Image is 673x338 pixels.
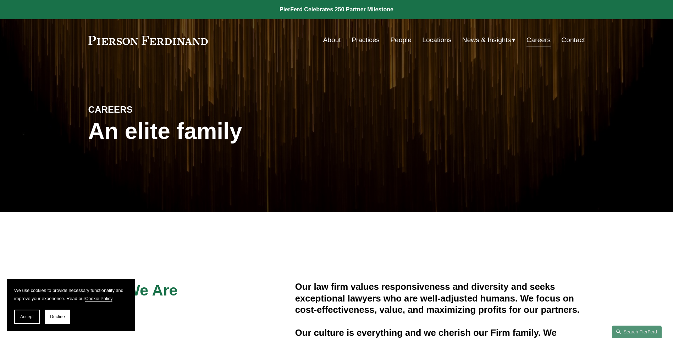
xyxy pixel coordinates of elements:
[85,296,112,301] a: Cookie Policy
[612,326,662,338] a: Search this site
[390,33,412,47] a: People
[462,34,511,46] span: News & Insights
[462,33,516,47] a: folder dropdown
[88,118,337,144] h1: An elite family
[323,33,341,47] a: About
[526,33,551,47] a: Careers
[88,104,213,115] h4: CAREERS
[14,286,128,303] p: We use cookies to provide necessary functionality and improve your experience. Read our .
[50,314,65,319] span: Decline
[422,33,451,47] a: Locations
[20,314,34,319] span: Accept
[561,33,585,47] a: Contact
[295,281,585,315] h4: Our law firm values responsiveness and diversity and seeks exceptional lawyers who are well-adjus...
[14,310,40,324] button: Accept
[45,310,70,324] button: Decline
[352,33,380,47] a: Practices
[7,279,135,331] section: Cookie banner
